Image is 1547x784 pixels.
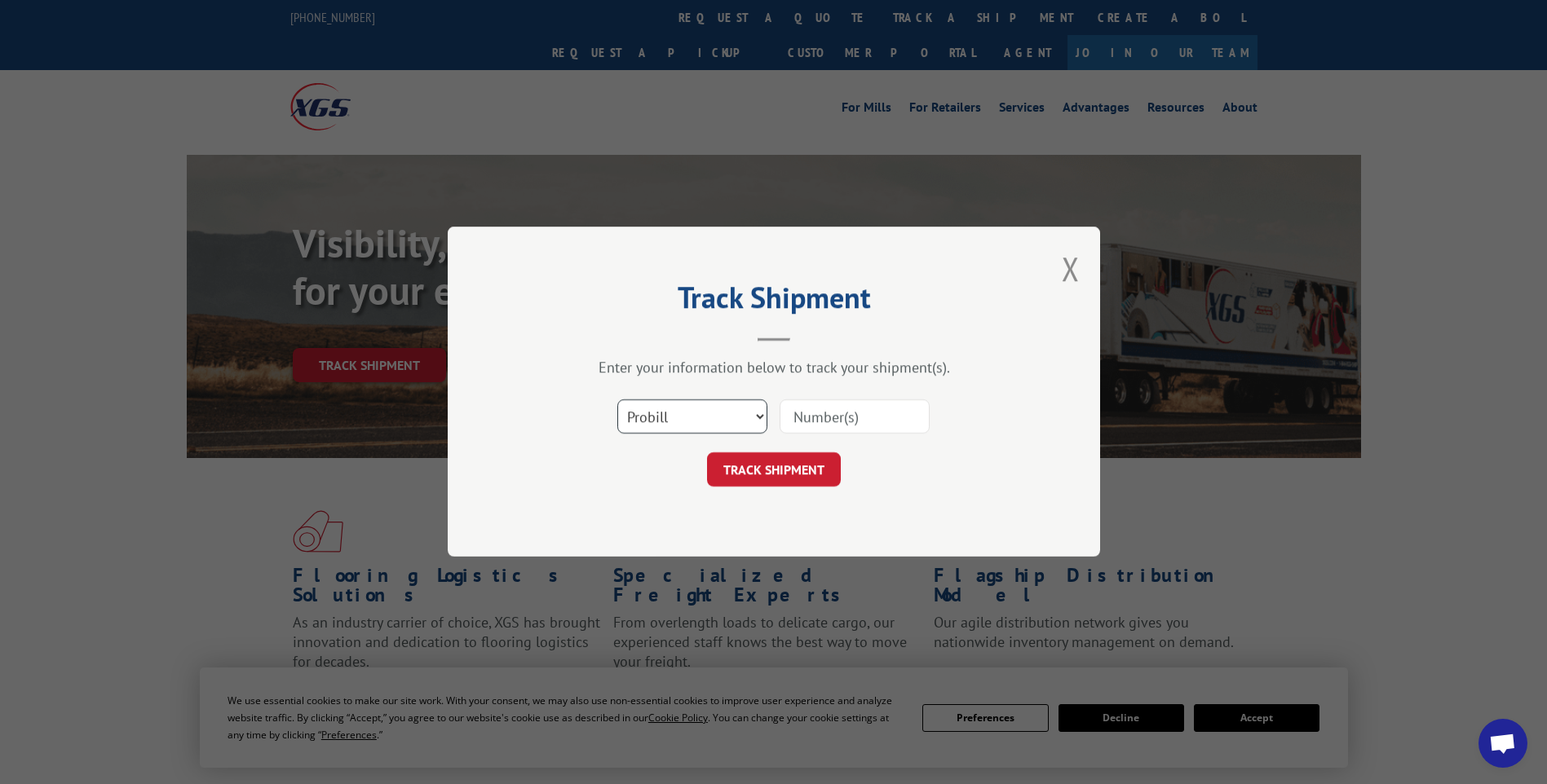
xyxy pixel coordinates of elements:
button: Close modal [1062,247,1080,290]
input: Number(s) [780,400,930,434]
div: Open chat [1478,719,1527,768]
h2: Track Shipment [529,286,1019,317]
div: Enter your information below to track your shipment(s). [529,359,1019,377]
button: TRACK SHIPMENT [707,453,841,487]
